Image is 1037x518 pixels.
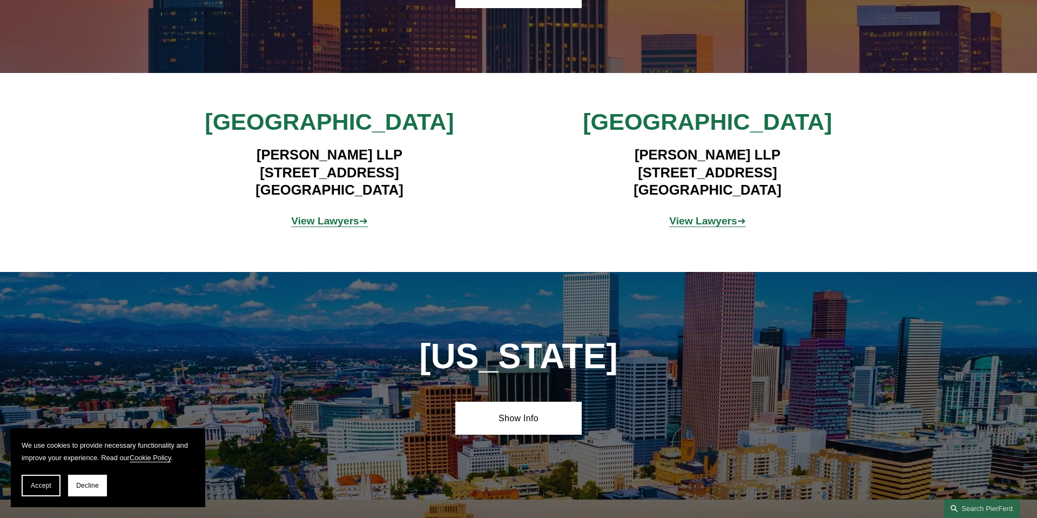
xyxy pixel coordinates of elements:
span: [GEOGRAPHIC_DATA] [583,109,832,135]
section: Cookie banner [11,428,205,507]
strong: View Lawyers [669,215,737,227]
p: We use cookies to provide necessary functionality and improve your experience. Read our . [22,439,194,464]
span: ➔ [291,215,368,227]
button: Accept [22,475,60,496]
h4: [PERSON_NAME] LLP [STREET_ADDRESS] [GEOGRAPHIC_DATA] [550,146,865,198]
span: ➔ [669,215,746,227]
h4: [PERSON_NAME] LLP [STREET_ADDRESS] [GEOGRAPHIC_DATA] [172,146,487,198]
a: Cookie Policy [130,454,171,462]
a: Show Info [455,402,581,434]
span: Decline [76,482,99,489]
button: Decline [68,475,107,496]
span: Accept [31,482,51,489]
a: View Lawyers➔ [669,215,746,227]
a: View Lawyers➔ [291,215,368,227]
span: [GEOGRAPHIC_DATA] [205,109,454,135]
a: Search this site [944,499,1020,518]
h1: [US_STATE] [361,337,676,376]
strong: View Lawyers [291,215,359,227]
